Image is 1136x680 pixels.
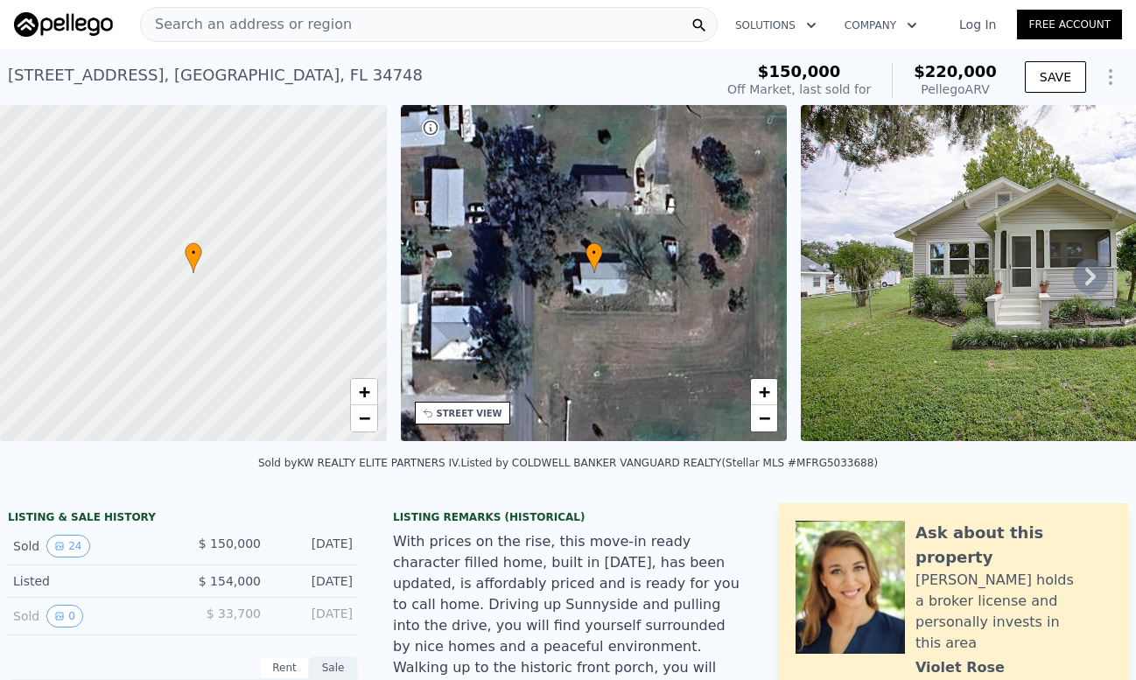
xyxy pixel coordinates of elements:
[309,656,358,679] div: Sale
[199,536,261,550] span: $ 150,000
[1093,60,1128,95] button: Show Options
[13,605,169,627] div: Sold
[831,10,931,41] button: Company
[14,12,113,37] img: Pellego
[461,457,879,469] div: Listed by COLDWELL BANKER VANGUARD REALTY (Stellar MLS #MFRG5033688)
[586,242,603,273] div: •
[358,407,369,429] span: −
[751,405,777,431] a: Zoom out
[727,81,871,98] div: Off Market, last sold for
[938,16,1017,33] a: Log In
[437,407,502,420] div: STREET VIEW
[759,407,770,429] span: −
[46,535,89,557] button: View historical data
[1025,61,1086,93] button: SAVE
[758,62,841,81] span: $150,000
[351,405,377,431] a: Zoom out
[759,381,770,403] span: +
[260,656,309,679] div: Rent
[141,14,352,35] span: Search an address or region
[185,245,202,261] span: •
[13,572,169,590] div: Listed
[358,381,369,403] span: +
[915,570,1111,654] div: [PERSON_NAME] holds a broker license and personally invests in this area
[8,510,358,528] div: LISTING & SALE HISTORY
[275,535,353,557] div: [DATE]
[914,62,997,81] span: $220,000
[351,379,377,405] a: Zoom in
[8,63,423,88] div: [STREET_ADDRESS] , [GEOGRAPHIC_DATA] , FL 34748
[1017,10,1122,39] a: Free Account
[207,606,261,620] span: $ 33,700
[46,605,83,627] button: View historical data
[185,242,202,273] div: •
[393,510,743,524] div: Listing Remarks (Historical)
[915,657,1005,678] div: Violet Rose
[199,574,261,588] span: $ 154,000
[751,379,777,405] a: Zoom in
[275,572,353,590] div: [DATE]
[13,535,169,557] div: Sold
[586,245,603,261] span: •
[275,605,353,627] div: [DATE]
[914,81,997,98] div: Pellego ARV
[258,457,461,469] div: Sold by KW REALTY ELITE PARTNERS IV .
[721,10,831,41] button: Solutions
[915,521,1111,570] div: Ask about this property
